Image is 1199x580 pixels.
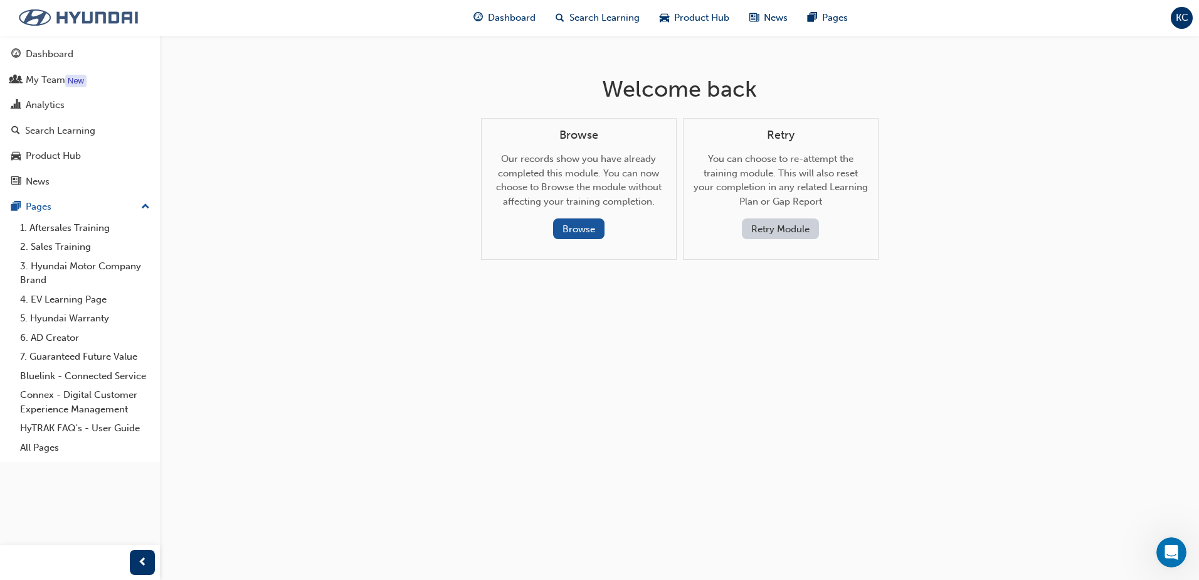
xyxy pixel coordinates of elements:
[15,419,155,438] a: HyTRAK FAQ's - User Guide
[5,195,155,218] button: Pages
[694,129,868,142] h4: Retry
[141,199,150,215] span: up-icon
[1176,11,1188,25] span: KC
[5,43,155,66] a: Dashboard
[798,5,858,31] a: pages-iconPages
[11,151,21,162] span: car-icon
[749,10,759,26] span: news-icon
[26,149,81,163] div: Product Hub
[5,170,155,193] a: News
[15,385,155,419] a: Connex - Digital Customer Experience Management
[11,126,20,137] span: search-icon
[15,438,155,458] a: All Pages
[463,5,546,31] a: guage-iconDashboard
[5,68,155,92] a: My Team
[5,40,155,195] button: DashboardMy TeamAnalyticsSearch LearningProduct HubNews
[546,5,650,31] a: search-iconSearch Learning
[26,175,50,189] div: News
[15,347,155,367] a: 7. Guaranteed Future Value
[65,75,87,87] div: Tooltip anchor
[488,11,536,25] span: Dashboard
[822,11,848,25] span: Pages
[15,237,155,257] a: 2. Sales Training
[15,257,155,290] a: 3. Hyundai Motor Company Brand
[11,176,21,188] span: news-icon
[492,129,666,142] h4: Browse
[11,49,21,60] span: guage-icon
[26,47,73,62] div: Dashboard
[6,4,151,31] img: Trak
[26,73,65,87] div: My Team
[11,75,21,86] span: people-icon
[15,367,155,386] a: Bluelink - Connected Service
[660,10,669,26] span: car-icon
[26,200,51,214] div: Pages
[492,129,666,240] div: Our records show you have already completed this module. You can now choose to Browse the module ...
[742,218,819,239] button: Retry Module
[15,290,155,309] a: 4. EV Learning Page
[5,119,155,142] a: Search Learning
[15,328,155,348] a: 6. AD Creator
[739,5,798,31] a: news-iconNews
[473,10,483,26] span: guage-icon
[694,129,868,240] div: You can choose to re-attempt the training module. This will also reset your completion in any rel...
[138,555,147,571] span: prev-icon
[1156,537,1186,567] iframe: Intercom live chat
[5,94,155,117] a: Analytics
[25,124,95,138] div: Search Learning
[808,10,817,26] span: pages-icon
[15,218,155,238] a: 1. Aftersales Training
[674,11,729,25] span: Product Hub
[26,98,65,112] div: Analytics
[15,309,155,328] a: 5. Hyundai Warranty
[569,11,640,25] span: Search Learning
[11,100,21,111] span: chart-icon
[5,144,155,168] a: Product Hub
[764,11,788,25] span: News
[11,201,21,213] span: pages-icon
[553,218,605,239] button: Browse
[556,10,564,26] span: search-icon
[650,5,739,31] a: car-iconProduct Hub
[481,75,879,103] h1: Welcome back
[1171,7,1193,29] button: KC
